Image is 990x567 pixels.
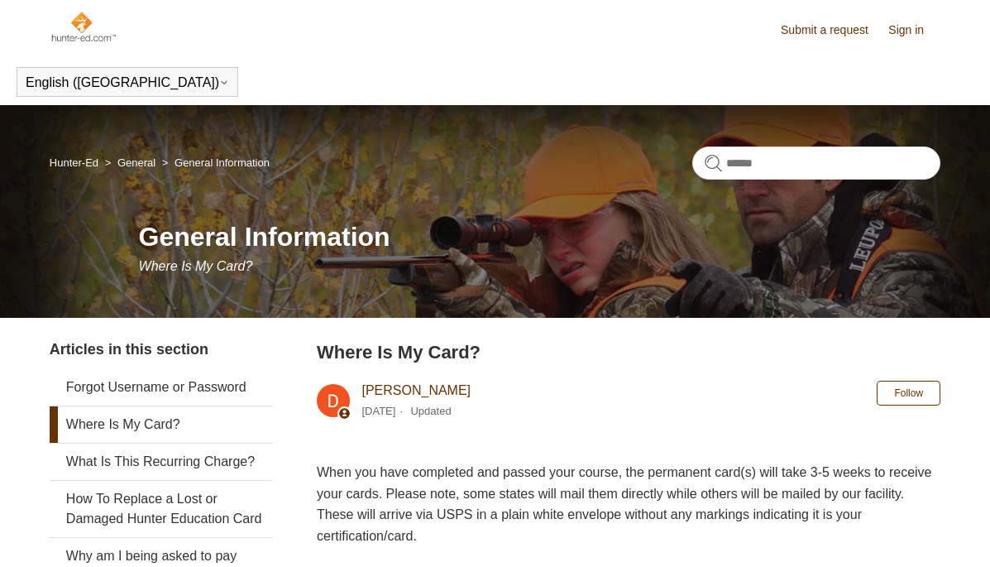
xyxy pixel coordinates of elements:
[159,156,270,169] li: General Information
[410,405,451,417] li: Updated
[361,405,395,417] time: 03/04/2024, 07:46
[361,383,471,397] a: [PERSON_NAME]
[50,369,272,406] a: Forgot Username or Password
[50,156,98,169] a: Hunter-Ed
[781,22,885,39] a: Submit a request
[102,156,159,169] li: General
[26,75,229,90] button: English ([GEOGRAPHIC_DATA])
[50,444,272,480] a: What Is This Recurring Charge?
[317,465,932,543] span: When you have completed and passed your course, the permanent card(s) will take 3-5 weeks to rece...
[50,156,102,169] li: Hunter-Ed
[139,217,941,257] h1: General Information
[883,512,978,555] div: Chat Support
[692,147,940,180] input: Search
[50,10,117,43] img: Hunter-Ed Help Center home page
[50,341,208,358] span: Articles in this section
[877,381,940,406] button: Follow Article
[50,406,272,443] a: Where Is My Card?
[139,259,253,273] span: Where Is My Card?
[317,339,940,366] h2: Where Is My Card?
[50,481,272,537] a: How To Replace a Lost or Damaged Hunter Education Card
[175,156,270,169] a: General Information
[888,22,940,39] a: Sign in
[117,156,155,169] a: General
